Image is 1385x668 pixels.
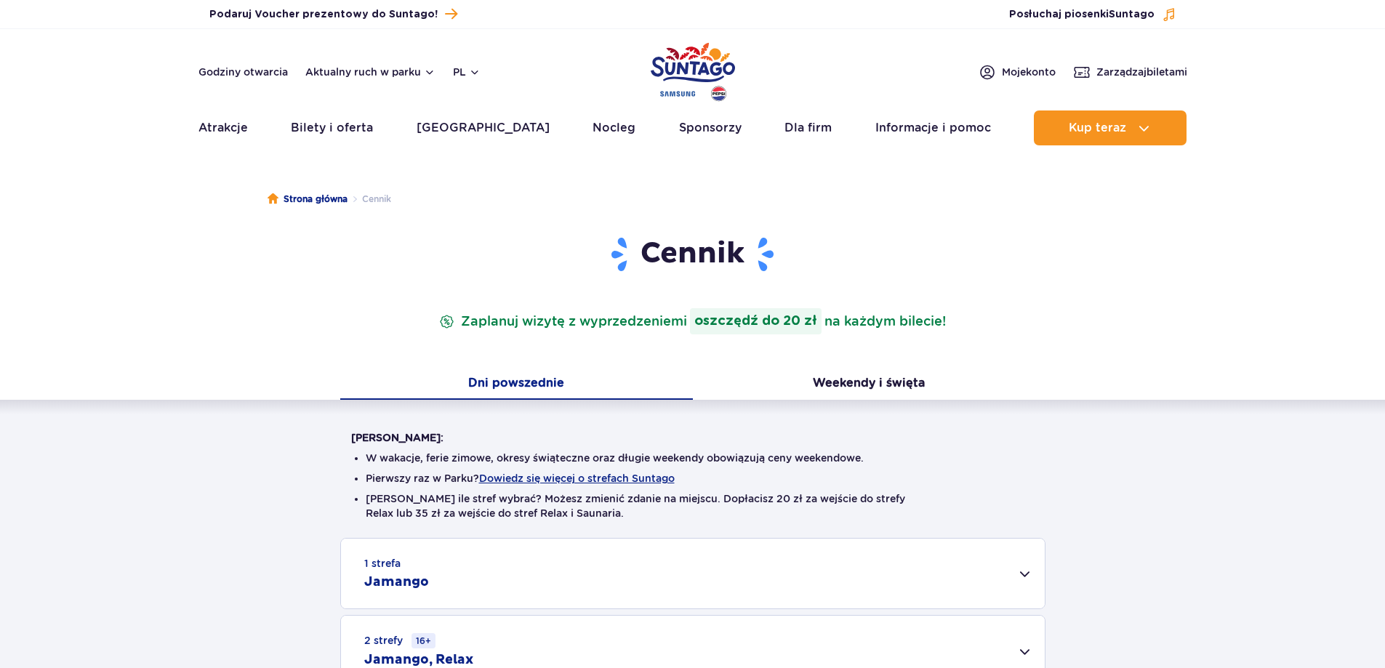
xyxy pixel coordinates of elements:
button: Kup teraz [1034,110,1187,145]
small: 16+ [412,633,435,648]
strong: [PERSON_NAME]: [351,432,443,443]
a: Podaruj Voucher prezentowy do Suntago! [209,4,457,24]
button: Dowiedz się więcej o strefach Suntago [479,472,675,484]
span: Podaruj Voucher prezentowy do Suntago! [209,7,438,22]
h1: Cennik [351,236,1035,273]
a: Park of Poland [651,36,735,103]
span: Suntago [1109,9,1155,20]
li: W wakacje, ferie zimowe, okresy świąteczne oraz długie weekendy obowiązują ceny weekendowe. [366,451,1020,465]
a: Sponsorzy [679,110,742,145]
button: Posłuchaj piosenkiSuntago [1009,7,1176,22]
li: Cennik [348,192,391,206]
button: Weekendy i święta [693,369,1045,400]
h2: Jamango [364,574,429,591]
a: Mojekonto [979,63,1056,81]
span: Moje konto [1002,65,1056,79]
a: Dla firm [784,110,832,145]
strong: oszczędź do 20 zł [690,308,822,334]
a: Atrakcje [198,110,248,145]
a: [GEOGRAPHIC_DATA] [417,110,550,145]
a: Nocleg [593,110,635,145]
a: Godziny otwarcia [198,65,288,79]
li: [PERSON_NAME] ile stref wybrać? Możesz zmienić zdanie na miejscu. Dopłacisz 20 zł za wejście do s... [366,491,1020,520]
span: Posłuchaj piosenki [1009,7,1155,22]
span: Zarządzaj biletami [1096,65,1187,79]
a: Strona główna [268,192,348,206]
a: Zarządzajbiletami [1073,63,1187,81]
a: Bilety i oferta [291,110,373,145]
span: Kup teraz [1069,121,1126,134]
li: Pierwszy raz w Parku? [366,471,1020,486]
button: pl [453,65,481,79]
p: Zaplanuj wizytę z wyprzedzeniem na każdym bilecie! [436,308,949,334]
small: 1 strefa [364,556,401,571]
a: Informacje i pomoc [875,110,991,145]
button: Aktualny ruch w parku [305,66,435,78]
button: Dni powszednie [340,369,693,400]
small: 2 strefy [364,633,435,648]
